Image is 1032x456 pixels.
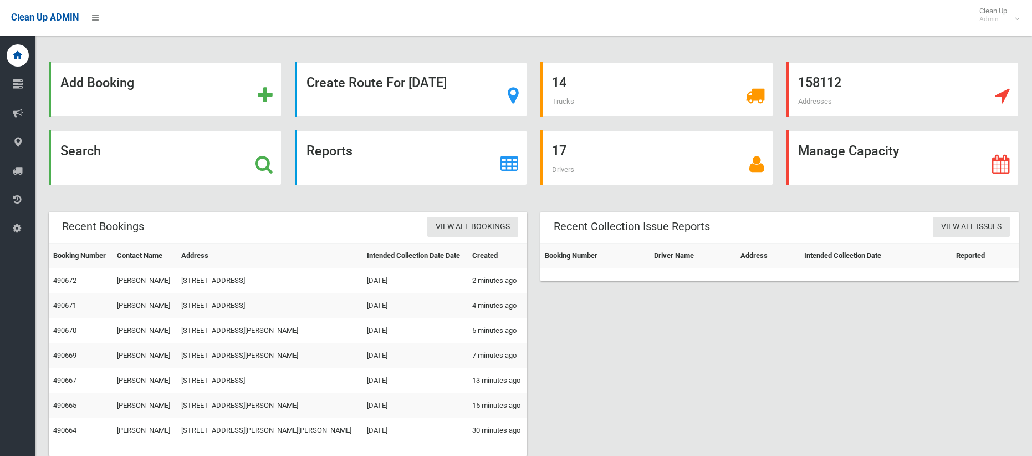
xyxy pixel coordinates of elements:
[552,97,574,105] span: Trucks
[53,426,76,434] a: 490664
[540,62,773,117] a: 14 Trucks
[113,318,177,343] td: [PERSON_NAME]
[49,216,157,237] header: Recent Bookings
[177,268,362,293] td: [STREET_ADDRESS]
[552,143,566,159] strong: 17
[49,244,113,268] th: Booking Number
[362,343,468,368] td: [DATE]
[427,217,518,237] a: View All Bookings
[468,244,527,268] th: Created
[540,216,723,237] header: Recent Collection Issue Reports
[362,368,468,393] td: [DATE]
[113,418,177,443] td: [PERSON_NAME]
[53,401,76,409] a: 490665
[60,75,134,90] strong: Add Booking
[952,244,1019,268] th: Reported
[468,393,527,418] td: 15 minutes ago
[53,301,76,310] a: 490671
[295,130,528,185] a: Reports
[53,276,76,285] a: 490672
[540,244,650,268] th: Booking Number
[468,368,527,393] td: 13 minutes ago
[49,130,282,185] a: Search
[468,318,527,343] td: 5 minutes ago
[362,244,468,268] th: Intended Collection Date Date
[552,75,566,90] strong: 14
[113,368,177,393] td: [PERSON_NAME]
[933,217,1010,237] a: View All Issues
[11,12,79,23] span: Clean Up ADMIN
[468,293,527,318] td: 4 minutes ago
[177,244,362,268] th: Address
[113,293,177,318] td: [PERSON_NAME]
[798,143,899,159] strong: Manage Capacity
[362,268,468,293] td: [DATE]
[177,343,362,368] td: [STREET_ADDRESS][PERSON_NAME]
[800,244,952,268] th: Intended Collection Date
[786,130,1019,185] a: Manage Capacity
[113,268,177,293] td: [PERSON_NAME]
[60,143,101,159] strong: Search
[552,165,574,174] span: Drivers
[540,130,773,185] a: 17 Drivers
[306,143,352,159] strong: Reports
[49,62,282,117] a: Add Booking
[53,351,76,359] a: 490669
[362,293,468,318] td: [DATE]
[798,75,841,90] strong: 158112
[177,393,362,418] td: [STREET_ADDRESS][PERSON_NAME]
[53,326,76,335] a: 490670
[798,97,832,105] span: Addresses
[468,418,527,443] td: 30 minutes ago
[113,244,177,268] th: Contact Name
[468,343,527,368] td: 7 minutes ago
[362,393,468,418] td: [DATE]
[177,293,362,318] td: [STREET_ADDRESS]
[113,393,177,418] td: [PERSON_NAME]
[736,244,800,268] th: Address
[306,75,447,90] strong: Create Route For [DATE]
[177,368,362,393] td: [STREET_ADDRESS]
[979,15,1007,23] small: Admin
[53,376,76,384] a: 490667
[113,343,177,368] td: [PERSON_NAME]
[177,318,362,343] td: [STREET_ADDRESS][PERSON_NAME]
[786,62,1019,117] a: 158112 Addresses
[362,418,468,443] td: [DATE]
[468,268,527,293] td: 2 minutes ago
[650,244,736,268] th: Driver Name
[362,318,468,343] td: [DATE]
[295,62,528,117] a: Create Route For [DATE]
[974,7,1018,23] span: Clean Up
[177,418,362,443] td: [STREET_ADDRESS][PERSON_NAME][PERSON_NAME]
